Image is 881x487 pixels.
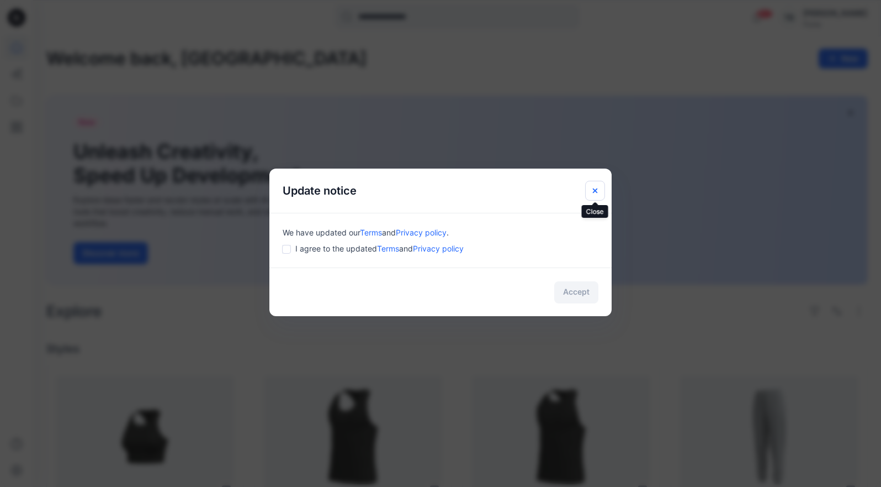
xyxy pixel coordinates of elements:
span: I agree to the updated [295,243,464,254]
h5: Update notice [269,169,370,213]
button: Close [585,181,605,201]
span: and [382,228,396,237]
span: and [399,244,413,253]
a: Terms [360,228,382,237]
a: Privacy policy [413,244,464,253]
a: Terms [377,244,399,253]
a: Privacy policy [396,228,447,237]
div: We have updated our . [283,227,598,238]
